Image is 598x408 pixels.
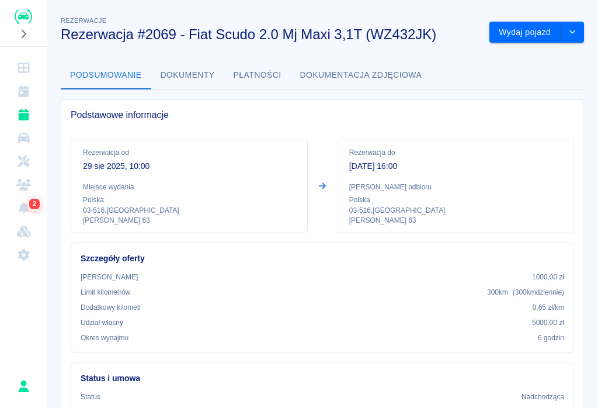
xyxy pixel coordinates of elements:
button: Rozwiń nawigację [15,26,32,42]
a: Dashboard [5,56,42,79]
p: 03-516 , [GEOGRAPHIC_DATA] [83,205,295,216]
p: Miejsce wydania [83,182,295,192]
span: Rezerwacje [61,17,106,24]
p: 1000,00 zł [532,272,564,282]
button: Patryk Bąk [11,374,36,399]
p: 300 km [487,287,564,298]
p: Polska [349,195,562,205]
span: Podstawowe informacje [71,109,574,121]
p: [PERSON_NAME] [81,272,138,282]
p: Polska [83,195,295,205]
p: Rezerwacja do [349,147,562,158]
a: Powiadomienia [5,196,42,220]
p: 29 sie 2025, 10:00 [83,160,295,172]
h6: Szczegóły oferty [81,253,564,265]
button: Wydaj pojazd [489,22,561,43]
button: Płatności [224,61,291,89]
p: 6 godzin [538,333,564,343]
h3: Rezerwacja #2069 - Fiat Scudo 2.0 Mj Maxi 3,1T (WZ432JK) [61,26,480,43]
button: drop-down [561,22,584,43]
h6: Status i umowa [81,372,564,385]
button: Dokumenty [151,61,224,89]
a: Serwisy [5,150,42,173]
p: 5000,00 zł [532,317,564,328]
a: Klienci [5,173,42,196]
p: Limit kilometrów [81,287,130,298]
a: Kalendarz [5,79,42,103]
p: Okres wynajmu [81,333,128,343]
p: Udział własny [81,317,123,328]
a: Flota [5,126,42,150]
p: Dodatkowy kilometr [81,302,141,313]
p: Nadchodząca [521,392,564,402]
p: [PERSON_NAME] 63 [349,216,562,226]
p: Rezerwacja od [83,147,295,158]
a: Widget WWW [5,220,42,243]
a: Ustawienia [5,243,42,267]
button: Dokumentacja zdjęciowa [291,61,432,89]
span: 2 [30,198,39,210]
p: [PERSON_NAME] odbioru [349,182,562,192]
button: Podsumowanie [61,61,151,89]
p: [DATE] 16:00 [349,160,562,172]
img: Renthelp [15,9,32,24]
p: 03-516 , [GEOGRAPHIC_DATA] [349,205,562,216]
p: 0,65 zł /km [533,302,564,313]
p: [PERSON_NAME] 63 [83,216,295,226]
p: Status [81,392,100,402]
span: ( 300 km dziennie ) [513,288,564,296]
a: Rezerwacje [5,103,42,126]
